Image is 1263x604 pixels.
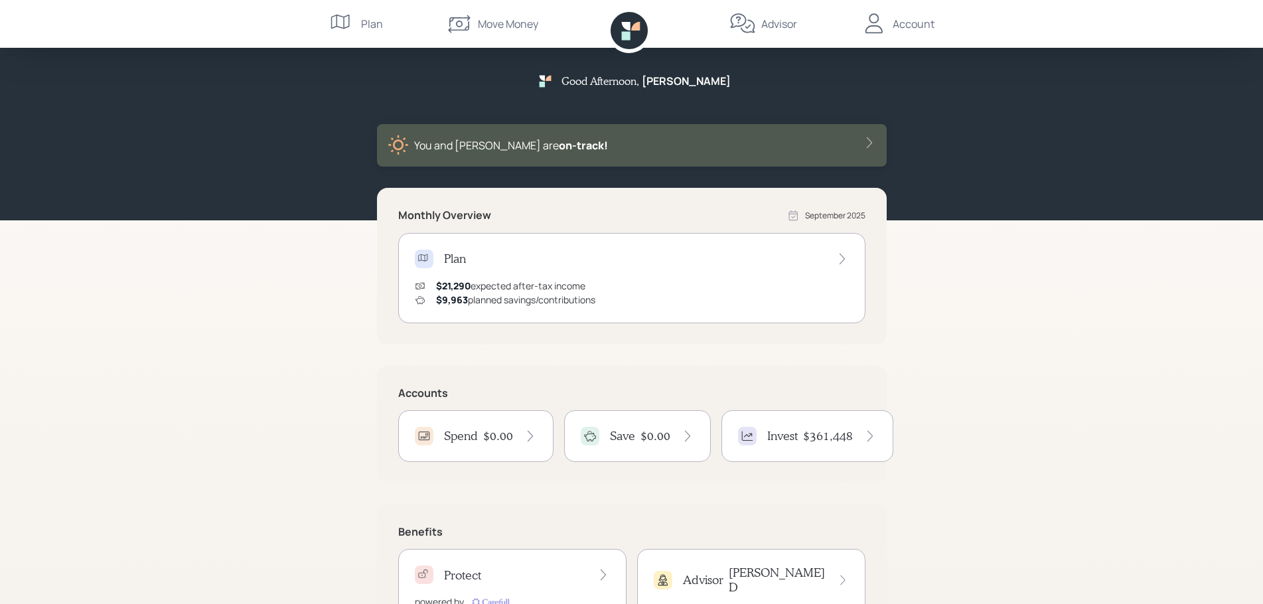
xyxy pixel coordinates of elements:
h4: $0.00 [640,429,670,443]
span: on‑track! [559,138,608,153]
h4: $0.00 [483,429,513,443]
div: You and [PERSON_NAME] are [414,137,608,153]
h4: Save [610,429,635,443]
div: Account [893,16,934,32]
div: September 2025 [805,210,865,222]
h5: Good Afternoon , [561,74,639,87]
span: $21,290 [436,279,471,292]
h4: Spend [444,429,478,443]
img: sunny-XHVQM73Q.digested.png [388,135,409,156]
h4: Plan [444,252,466,266]
h4: Invest [767,429,798,443]
h4: Advisor [683,573,723,587]
h5: [PERSON_NAME] [642,75,731,88]
h5: Benefits [398,526,865,538]
div: planned savings/contributions [436,293,595,307]
h4: $361,448 [803,429,853,443]
h5: Accounts [398,387,865,400]
div: Move Money [478,16,538,32]
h5: Monthly Overview [398,209,491,222]
div: Plan [361,16,383,32]
span: $9,963 [436,293,468,306]
div: expected after-tax income [436,279,585,293]
div: Advisor [761,16,797,32]
h4: [PERSON_NAME] D [729,566,826,594]
h4: Protect [444,568,481,583]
